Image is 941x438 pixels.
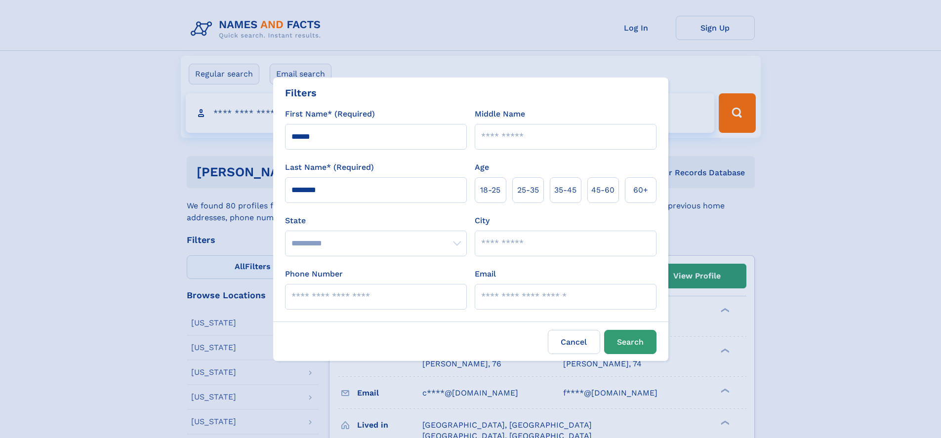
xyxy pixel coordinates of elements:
[633,184,648,196] span: 60+
[517,184,539,196] span: 25‑35
[285,85,317,100] div: Filters
[285,108,375,120] label: First Name* (Required)
[285,215,467,227] label: State
[480,184,500,196] span: 18‑25
[475,215,490,227] label: City
[475,108,525,120] label: Middle Name
[591,184,614,196] span: 45‑60
[548,330,600,354] label: Cancel
[285,268,343,280] label: Phone Number
[604,330,656,354] button: Search
[475,268,496,280] label: Email
[285,161,374,173] label: Last Name* (Required)
[475,161,489,173] label: Age
[554,184,576,196] span: 35‑45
